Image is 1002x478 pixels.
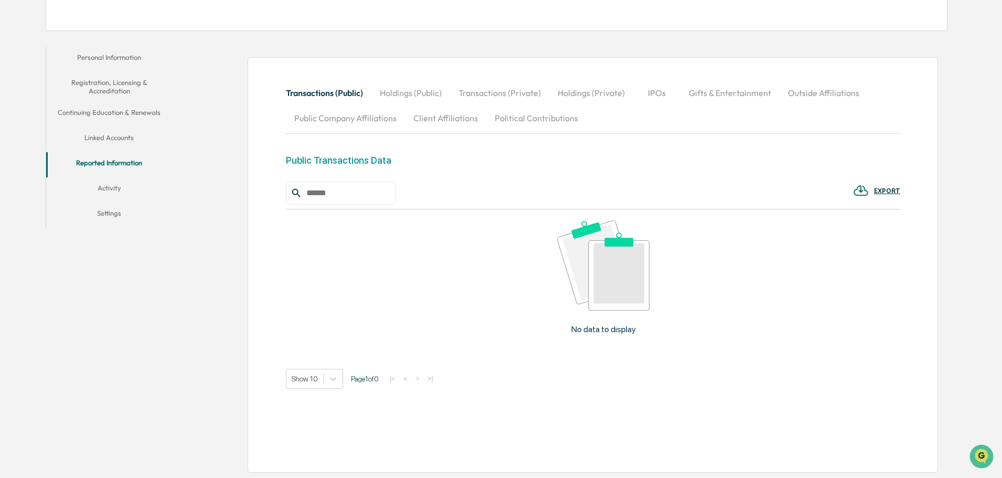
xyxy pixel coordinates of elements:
[21,132,68,143] span: Preclearance
[6,128,72,147] a: 🖐️Preclearance
[46,127,172,152] button: Linked Accounts
[780,80,868,105] button: Outside Affiliations
[286,105,405,131] button: Public Company Affiliations
[46,177,172,203] button: Activity
[76,133,84,142] div: 🗄️
[178,83,191,96] button: Start new chat
[46,152,172,177] button: Reported Information
[549,80,633,105] button: Holdings (Private)
[46,47,172,228] div: secondary tabs example
[10,80,29,99] img: 1746055101610-c473b297-6a78-478c-a979-82029cc54cd1
[36,80,172,91] div: Start new chat
[46,102,172,127] button: Continuing Education & Renewals
[351,375,379,383] span: Page 1 of 0
[46,47,172,72] button: Personal Information
[104,178,127,186] span: Pylon
[371,80,450,105] button: Holdings (Public)
[286,80,371,105] button: Transactions (Public)
[74,177,127,186] a: Powered byPylon
[286,155,391,166] div: Public Transactions Data
[387,374,399,383] button: |<
[286,80,900,131] div: secondary tabs example
[10,133,19,142] div: 🖐️
[424,374,436,383] button: >|
[87,132,130,143] span: Attestations
[557,220,649,310] img: No data
[6,148,70,167] a: 🔎Data Lookup
[36,91,133,99] div: We're available if you need us!
[10,22,191,39] p: How can we help?
[450,80,549,105] button: Transactions (Private)
[21,152,66,163] span: Data Lookup
[405,105,486,131] button: Client Affiliations
[633,80,680,105] button: IPOs
[10,153,19,162] div: 🔎
[968,443,997,472] iframe: Open customer support
[680,80,780,105] button: Gifts & Entertainment
[72,128,134,147] a: 🗄️Attestations
[571,324,636,334] p: No data to display
[486,105,587,131] button: Political Contributions
[46,72,172,102] button: Registration, Licensing & Accreditation
[46,203,172,228] button: Settings
[853,183,869,198] img: EXPORT
[874,187,900,195] div: EXPORT
[400,374,411,383] button: <
[412,374,423,383] button: >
